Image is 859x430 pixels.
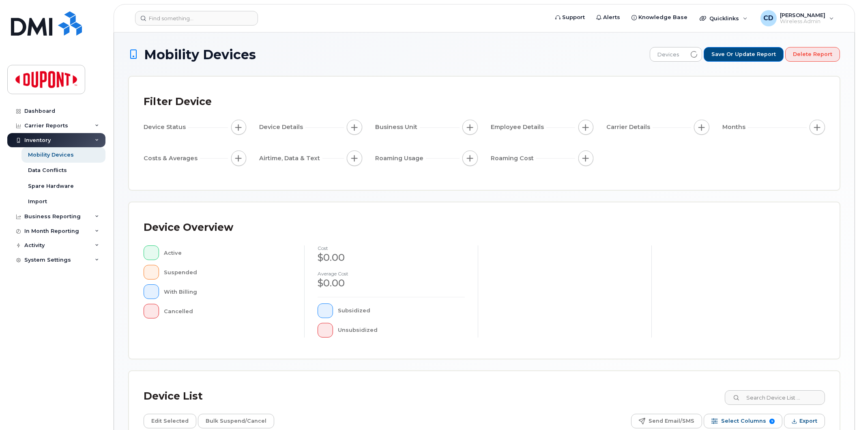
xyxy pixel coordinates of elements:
[725,390,825,405] input: Search Device List ...
[711,51,776,58] span: Save or Update Report
[144,217,233,238] div: Device Overview
[318,271,465,276] h4: Average cost
[144,47,256,62] span: Mobility Devices
[785,47,840,62] button: Delete Report
[721,415,766,427] span: Select Columns
[799,415,817,427] span: Export
[259,123,305,131] span: Device Details
[144,414,196,428] button: Edit Selected
[650,47,686,62] span: Devices
[164,304,292,318] div: Cancelled
[338,303,465,318] div: Subsidized
[144,91,212,112] div: Filter Device
[144,386,203,407] div: Device List
[206,415,266,427] span: Bulk Suspend/Cancel
[375,154,426,163] span: Roaming Usage
[318,276,465,290] div: $0.00
[198,414,274,428] button: Bulk Suspend/Cancel
[375,123,420,131] span: Business Unit
[769,419,775,424] span: 9
[784,414,825,428] button: Export
[606,123,653,131] span: Carrier Details
[338,323,465,338] div: Unsubsidized
[704,414,782,428] button: Select Columns 9
[318,245,465,251] h4: cost
[704,47,784,62] button: Save or Update Report
[491,123,546,131] span: Employee Details
[164,265,292,279] div: Suspended
[144,154,200,163] span: Costs & Averages
[793,51,832,58] span: Delete Report
[631,414,702,428] button: Send Email/SMS
[144,123,188,131] span: Device Status
[259,154,322,163] span: Airtime, Data & Text
[164,284,292,299] div: With Billing
[151,415,189,427] span: Edit Selected
[318,251,465,264] div: $0.00
[722,123,748,131] span: Months
[491,154,536,163] span: Roaming Cost
[164,245,292,260] div: Active
[649,415,694,427] span: Send Email/SMS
